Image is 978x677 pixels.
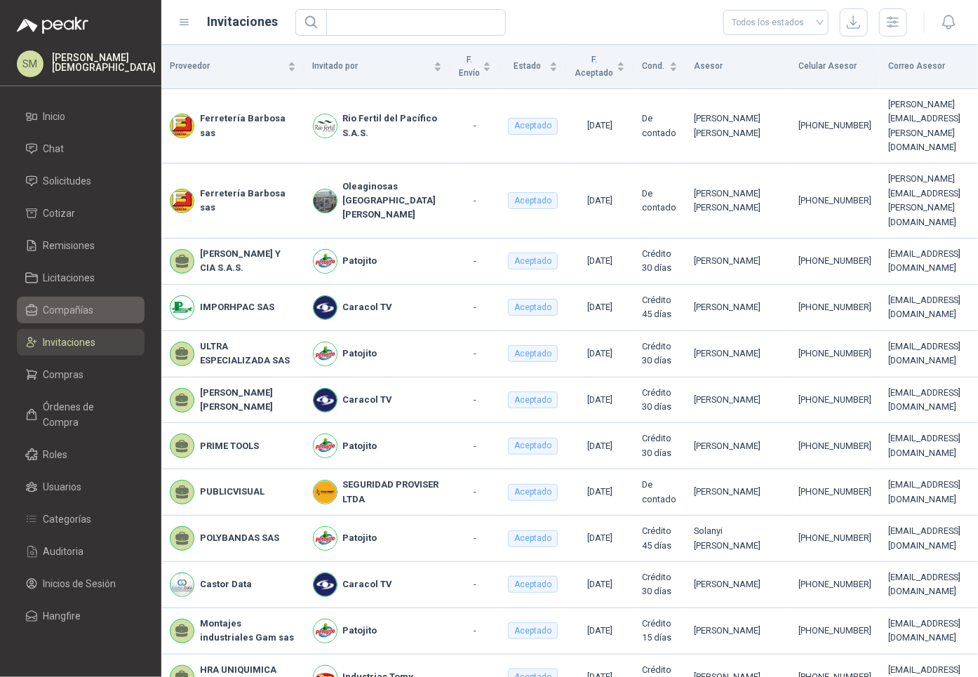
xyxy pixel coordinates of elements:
img: Company Logo [314,250,337,273]
div: [PHONE_NUMBER] [798,119,871,133]
div: [PERSON_NAME] [695,624,782,638]
b: Ferretería Barbosa sas [200,112,296,140]
a: Inicios de Sesión [17,570,145,597]
div: [PHONE_NUMBER] [798,439,871,453]
img: Company Logo [314,527,337,550]
div: Crédito 30 días [642,570,678,599]
span: [DATE] [587,120,612,130]
span: Usuarios [43,479,82,495]
img: Company Logo [170,189,194,213]
b: Patojito [343,439,377,453]
span: [DATE] [587,486,612,497]
img: Company Logo [170,296,194,319]
span: [DATE] [587,441,612,451]
span: - [474,120,476,130]
b: SEGURIDAD PROVISER LTDA [343,478,442,507]
b: Caracol TV [343,300,392,314]
span: - [474,195,476,206]
div: [PERSON_NAME] [695,393,782,407]
b: Patojito [343,624,377,638]
div: Crédito 30 días [642,431,678,460]
img: Company Logo [314,296,337,319]
img: Company Logo [314,434,337,457]
th: Invitado por [304,45,450,89]
span: [DATE] [587,348,612,358]
a: Invitaciones [17,329,145,356]
b: [PERSON_NAME] Y CIA S.A.S. [200,247,296,276]
div: Aceptado [508,530,558,547]
div: [PERSON_NAME] [PERSON_NAME] [695,187,782,215]
a: Compañías [17,297,145,323]
div: [PHONE_NUMBER] [798,194,871,208]
span: F. Aceptado [575,53,613,80]
img: Company Logo [314,573,337,596]
span: - [474,532,476,543]
b: IMPORHPAC SAS [200,300,274,314]
span: [DATE] [587,302,612,312]
span: - [474,625,476,636]
div: [PERSON_NAME][EMAIL_ADDRESS][PERSON_NAME][DOMAIN_NAME] [888,98,970,155]
div: [EMAIL_ADDRESS][DOMAIN_NAME] [888,293,970,322]
a: Usuarios [17,474,145,500]
b: Caracol TV [343,577,392,591]
img: Logo peakr [17,17,88,34]
a: Chat [17,135,145,162]
b: Oleaginosas [GEOGRAPHIC_DATA][PERSON_NAME] [343,180,442,222]
div: [PHONE_NUMBER] [798,485,871,499]
a: Inicio [17,103,145,130]
span: Compañías [43,302,94,318]
a: Auditoria [17,538,145,565]
p: [PERSON_NAME] [DEMOGRAPHIC_DATA] [52,53,156,72]
b: PRIME TOOLS [200,439,259,453]
img: Company Logo [314,114,337,138]
span: [DATE] [587,195,612,206]
span: [DATE] [587,532,612,543]
a: Remisiones [17,232,145,259]
div: Aceptado [508,118,558,135]
span: - [474,255,476,266]
div: [PHONE_NUMBER] [798,577,871,591]
img: Company Logo [170,573,194,596]
div: [PERSON_NAME] [695,300,782,314]
div: [EMAIL_ADDRESS][DOMAIN_NAME] [888,617,970,645]
div: Crédito 30 días [642,340,678,368]
div: [PERSON_NAME][EMAIL_ADDRESS][PERSON_NAME][DOMAIN_NAME] [888,172,970,229]
span: Remisiones [43,238,95,253]
div: [PERSON_NAME] [PERSON_NAME] [695,112,782,140]
div: Crédito 30 días [642,386,678,415]
span: [DATE] [587,394,612,405]
div: Aceptado [508,484,558,501]
b: Patojito [343,254,377,268]
span: F. Envío [459,53,480,80]
span: Inicios de Sesión [43,576,116,591]
b: Montajes industriales Gam sas [200,617,296,645]
th: Celular Asesor [790,45,880,89]
div: [EMAIL_ADDRESS][DOMAIN_NAME] [888,570,970,599]
div: [PERSON_NAME] [695,485,782,499]
th: Cond. [634,45,686,89]
div: [PERSON_NAME] [695,254,782,268]
span: Roles [43,447,68,462]
div: Crédito 45 días [642,524,678,553]
span: [DATE] [587,625,612,636]
div: [EMAIL_ADDRESS][DOMAIN_NAME] [888,431,970,460]
div: [PHONE_NUMBER] [798,531,871,545]
th: Proveedor [161,45,304,89]
b: Patojito [343,347,377,361]
span: Licitaciones [43,270,95,286]
div: Crédito 45 días [642,293,678,322]
div: Aceptado [508,576,558,593]
a: Solicitudes [17,168,145,194]
a: Categorías [17,506,145,532]
div: Aceptado [508,622,558,639]
span: Proveedor [170,60,285,73]
b: Caracol TV [343,393,392,407]
div: Aceptado [508,345,558,362]
span: - [474,486,476,497]
b: Rio Fertil del Pacífico S.A.S. [343,112,442,140]
span: Invitado por [313,60,431,73]
span: Invitaciones [43,335,96,350]
span: - [474,394,476,405]
div: Aceptado [508,299,558,316]
img: Company Logo [314,189,337,213]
